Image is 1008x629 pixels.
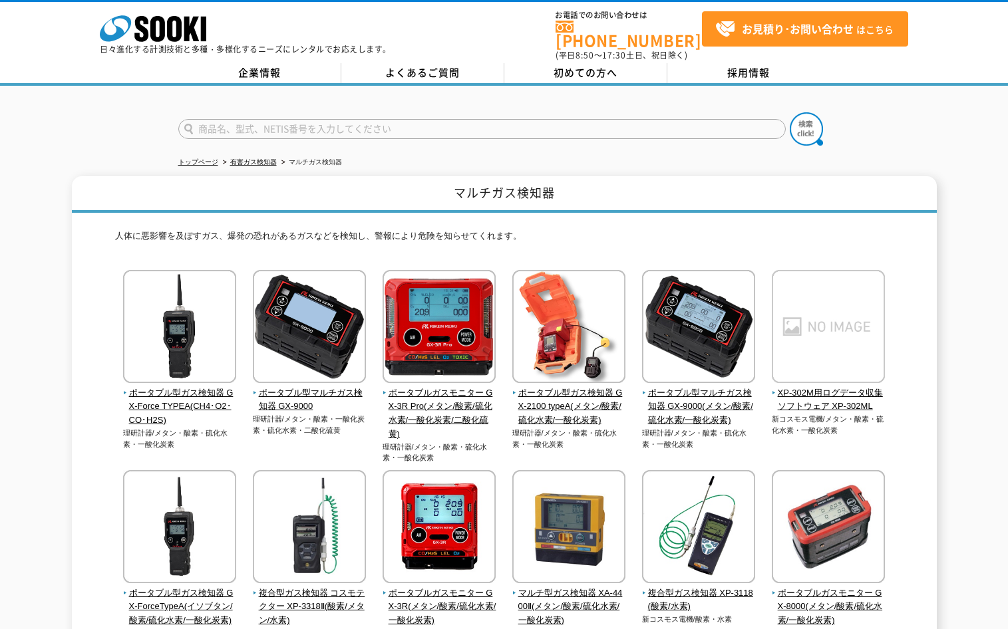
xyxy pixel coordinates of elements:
a: 初めての方へ [504,63,667,83]
span: ポータブル型ガス検知器 GX-ForceTypeA(イソブタン/酸素/硫化水素/一酸化炭素) [123,586,237,628]
a: 複合型ガス検知器 XP-3118(酸素/水素) [642,574,756,614]
a: ポータブル型ガス検知器 GX-ForceTypeA(イソブタン/酸素/硫化水素/一酸化炭素) [123,574,237,628]
a: 採用情報 [667,63,830,83]
a: 企業情報 [178,63,341,83]
img: ポータブルガスモニター GX-8000(メタン/酸素/硫化水素/一酸化炭素) [772,470,885,586]
p: 理研計器/メタン・酸素・硫化水素・一酸化炭素 [642,428,756,449]
img: 複合型ガス検知器 コスモテクター XP-3318Ⅱ(酸素/メタン/水素) [253,470,366,586]
img: btn_search.png [790,112,823,146]
a: [PHONE_NUMBER] [556,21,702,48]
span: ポータブル型ガス検知器 GX-Force TYPEA(CH4･O2･CO･H2S) [123,386,237,428]
p: 新コスモス電機/酸素・水素 [642,614,756,625]
span: ポータブルガスモニター GX-3R(メタン/酸素/硫化水素/一酸化炭素) [383,586,496,628]
p: 理研計器/メタン・酸素・硫化水素・一酸化炭素 [512,428,626,449]
img: ポータブルガスモニター GX-3R(メタン/酸素/硫化水素/一酸化炭素) [383,470,496,586]
span: ポータブル型マルチガス検知器 GX-9000 [253,386,367,414]
a: ポータブル型マルチガス検知器 GX-9000 [253,374,367,414]
span: 複合型ガス検知器 XP-3118(酸素/水素) [642,586,756,614]
img: ポータブル型ガス検知器 GX-2100 typeA(メタン/酸素/硫化水素/一酸化炭素) [512,270,625,386]
span: お電話でのお問い合わせは [556,11,702,19]
span: XP-302M用ログデータ収集ソフトウェア XP-302ML [772,386,886,414]
span: 17:30 [602,49,626,61]
span: はこちら [715,19,894,39]
a: ポータブルガスモニター GX-3R Pro(メタン/酸素/硫化水素/一酸化炭素/二酸化硫黄) [383,374,496,441]
a: お見積り･お問い合わせはこちら [702,11,908,47]
p: 理研計器/メタン・酸素・硫化水素・一酸化炭素 [383,441,496,463]
li: マルチガス検知器 [279,156,342,170]
a: XP-302M用ログデータ収集ソフトウェア XP-302ML [772,374,886,414]
p: 理研計器/メタン・酸素・硫化水素・一酸化炭素 [123,428,237,449]
h1: マルチガス検知器 [72,176,937,213]
img: 複合型ガス検知器 XP-3118(酸素/水素) [642,470,755,586]
span: 8:50 [576,49,594,61]
img: ポータブル型ガス検知器 GX-Force TYPEA(CH4･O2･CO･H2S) [123,270,236,386]
span: 初めての方へ [554,65,617,80]
p: 理研計器/メタン・酸素・一酸化炭素・硫化水素・二酸化硫黄 [253,414,367,436]
a: よくあるご質問 [341,63,504,83]
span: ポータブルガスモニター GX-3R Pro(メタン/酸素/硫化水素/一酸化炭素/二酸化硫黄) [383,386,496,441]
a: ポータブル型マルチガス検知器 GX-9000(メタン/酸素/硫化水素/一酸化炭素) [642,374,756,428]
a: ポータブル型ガス検知器 GX-Force TYPEA(CH4･O2･CO･H2S) [123,374,237,428]
span: (平日 ～ 土日、祝日除く) [556,49,687,61]
span: ポータブル型マルチガス検知器 GX-9000(メタン/酸素/硫化水素/一酸化炭素) [642,386,756,428]
img: ポータブル型マルチガス検知器 GX-9000(メタン/酸素/硫化水素/一酸化炭素) [642,270,755,386]
p: 人体に悪影響を及ぼすガス、爆発の恐れがあるガスなどを検知し、警報により危険を知らせてくれます。 [115,229,894,250]
p: 新コスモス電機/メタン・酸素・硫化水素・一酸化炭素 [772,414,886,436]
span: ポータブル型ガス検知器 GX-2100 typeA(メタン/酸素/硫化水素/一酸化炭素) [512,386,626,428]
a: ポータブル型ガス検知器 GX-2100 typeA(メタン/酸素/硫化水素/一酸化炭素) [512,374,626,428]
strong: お見積り･お問い合わせ [742,21,854,37]
img: ポータブル型ガス検知器 GX-ForceTypeA(イソブタン/酸素/硫化水素/一酸化炭素) [123,470,236,586]
p: 日々進化する計測技術と多種・多様化するニーズにレンタルでお応えします。 [100,45,391,53]
a: トップページ [178,158,218,166]
span: ポータブルガスモニター GX-8000(メタン/酸素/硫化水素/一酸化炭素) [772,586,886,628]
img: XP-302M用ログデータ収集ソフトウェア XP-302ML [772,270,885,386]
span: マルチ型ガス検知器 XA-4400Ⅱ(メタン/酸素/硫化水素/一酸化炭素) [512,586,626,628]
img: ポータブルガスモニター GX-3R Pro(メタン/酸素/硫化水素/一酸化炭素/二酸化硫黄) [383,270,496,386]
input: 商品名、型式、NETIS番号を入力してください [178,119,786,139]
a: ポータブルガスモニター GX-8000(メタン/酸素/硫化水素/一酸化炭素) [772,574,886,628]
a: 複合型ガス検知器 コスモテクター XP-3318Ⅱ(酸素/メタン/水素) [253,574,367,628]
span: 複合型ガス検知器 コスモテクター XP-3318Ⅱ(酸素/メタン/水素) [253,586,367,628]
a: 有害ガス検知器 [230,158,277,166]
img: ポータブル型マルチガス検知器 GX-9000 [253,270,366,386]
a: マルチ型ガス検知器 XA-4400Ⅱ(メタン/酸素/硫化水素/一酸化炭素) [512,574,626,628]
a: ポータブルガスモニター GX-3R(メタン/酸素/硫化水素/一酸化炭素) [383,574,496,628]
img: マルチ型ガス検知器 XA-4400Ⅱ(メタン/酸素/硫化水素/一酸化炭素) [512,470,625,586]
